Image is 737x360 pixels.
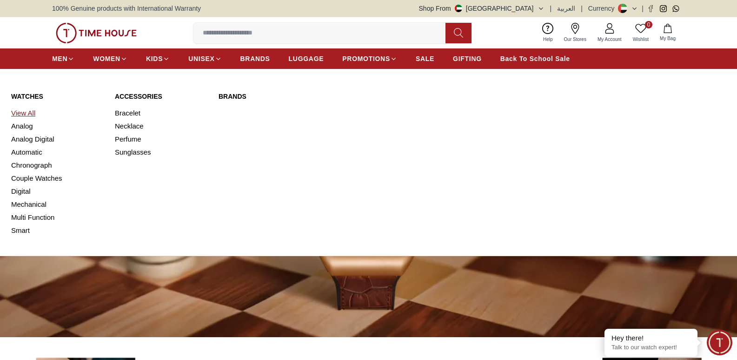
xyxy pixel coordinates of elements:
[558,21,592,45] a: Our Stores
[557,4,575,13] button: العربية
[320,107,364,150] img: Quantum
[219,92,415,101] a: Brands
[11,159,104,172] a: Chronograph
[588,4,618,13] div: Currency
[270,107,313,150] img: Lee Cooper
[645,21,652,28] span: 0
[416,54,434,63] span: SALE
[550,4,552,13] span: |
[560,36,590,43] span: Our Stores
[93,50,127,67] a: WOMEN
[654,22,681,44] button: My Bag
[581,4,583,13] span: |
[115,92,207,101] a: Accessories
[52,50,74,67] a: MEN
[372,107,415,150] img: Tornado
[240,54,270,63] span: BRANDS
[11,133,104,146] a: Analog Digital
[11,92,104,101] a: Watches
[455,5,462,12] img: United Arab Emirates
[11,198,104,211] a: Mechanical
[289,54,324,63] span: LUGGAGE
[500,50,570,67] a: Back To School Sale
[11,146,104,159] a: Automatic
[342,50,397,67] a: PROMOTIONS
[146,50,170,67] a: KIDS
[539,36,557,43] span: Help
[453,54,482,63] span: GIFTING
[611,333,691,343] div: Hey there!
[419,4,544,13] button: Shop From[GEOGRAPHIC_DATA]
[52,4,201,13] span: 100% Genuine products with International Warranty
[219,158,262,202] img: Slazenger
[627,21,654,45] a: 0Wishlist
[219,107,262,150] img: Kenneth Scott
[115,120,207,133] a: Necklace
[289,50,324,67] a: LUGGAGE
[642,4,644,13] span: |
[538,21,558,45] a: Help
[52,54,67,63] span: MEN
[11,172,104,185] a: Couple Watches
[594,36,625,43] span: My Account
[240,50,270,67] a: BRANDS
[11,224,104,237] a: Smart
[11,120,104,133] a: Analog
[115,133,207,146] a: Perfume
[11,185,104,198] a: Digital
[342,54,390,63] span: PROMOTIONS
[146,54,163,63] span: KIDS
[115,107,207,120] a: Bracelet
[707,330,732,355] div: Chat Widget
[11,211,104,224] a: Multi Function
[672,5,679,12] a: Whatsapp
[188,50,221,67] a: UNISEX
[656,35,679,42] span: My Bag
[660,5,667,12] a: Instagram
[416,50,434,67] a: SALE
[115,146,207,159] a: Sunglasses
[188,54,214,63] span: UNISEX
[611,344,691,352] p: Talk to our watch expert!
[629,36,652,43] span: Wishlist
[56,23,137,43] img: ...
[647,5,654,12] a: Facebook
[453,50,482,67] a: GIFTING
[11,107,104,120] a: View All
[93,54,120,63] span: WOMEN
[500,54,570,63] span: Back To School Sale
